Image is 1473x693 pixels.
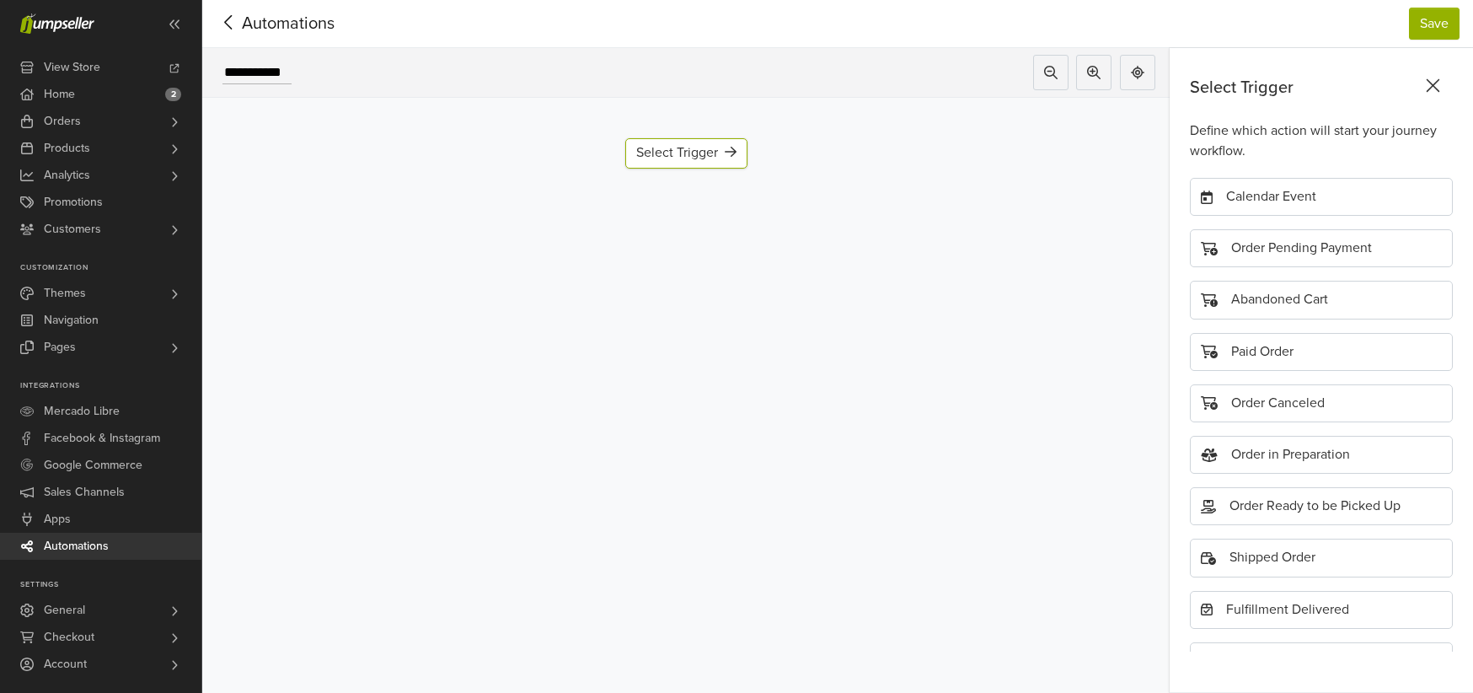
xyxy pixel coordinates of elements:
[44,398,120,425] span: Mercado Libre
[1409,8,1460,40] button: Save
[1190,487,1453,525] div: Order Ready to be Picked Up
[44,280,86,307] span: Themes
[44,135,90,162] span: Products
[1190,436,1453,474] div: Order in Preparation
[44,452,142,479] span: Google Commerce
[1190,384,1453,422] div: Order Canceled
[20,263,201,273] p: Customization
[1190,229,1453,267] div: Order Pending Payment
[44,81,75,108] span: Home
[44,651,87,678] span: Account
[636,145,736,161] div: Select Trigger
[44,624,94,651] span: Checkout
[1190,178,1453,216] div: Calendar Event
[44,334,76,361] span: Pages
[20,580,201,590] p: Settings
[1190,333,1453,371] div: Paid Order
[165,88,181,101] span: 2
[20,381,201,391] p: Integrations
[44,189,103,216] span: Promotions
[1190,281,1453,319] div: Abandoned Cart
[44,216,101,243] span: Customers
[44,479,125,506] span: Sales Channels
[44,307,99,334] span: Navigation
[1190,121,1453,161] div: Define which action will start your journey workflow.
[216,11,308,36] span: Automations
[625,138,747,169] div: Select Trigger
[44,162,90,189] span: Analytics
[44,54,100,81] span: View Store
[1190,642,1453,680] div: Customer Last Order
[1190,75,1446,100] div: Select Trigger
[44,506,71,533] span: Apps
[1190,539,1453,577] div: Shipped Order
[44,425,160,452] span: Facebook & Instagram
[44,108,81,135] span: Orders
[1190,591,1453,629] div: Fulfillment Delivered
[44,533,109,560] span: Automations
[44,597,85,624] span: General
